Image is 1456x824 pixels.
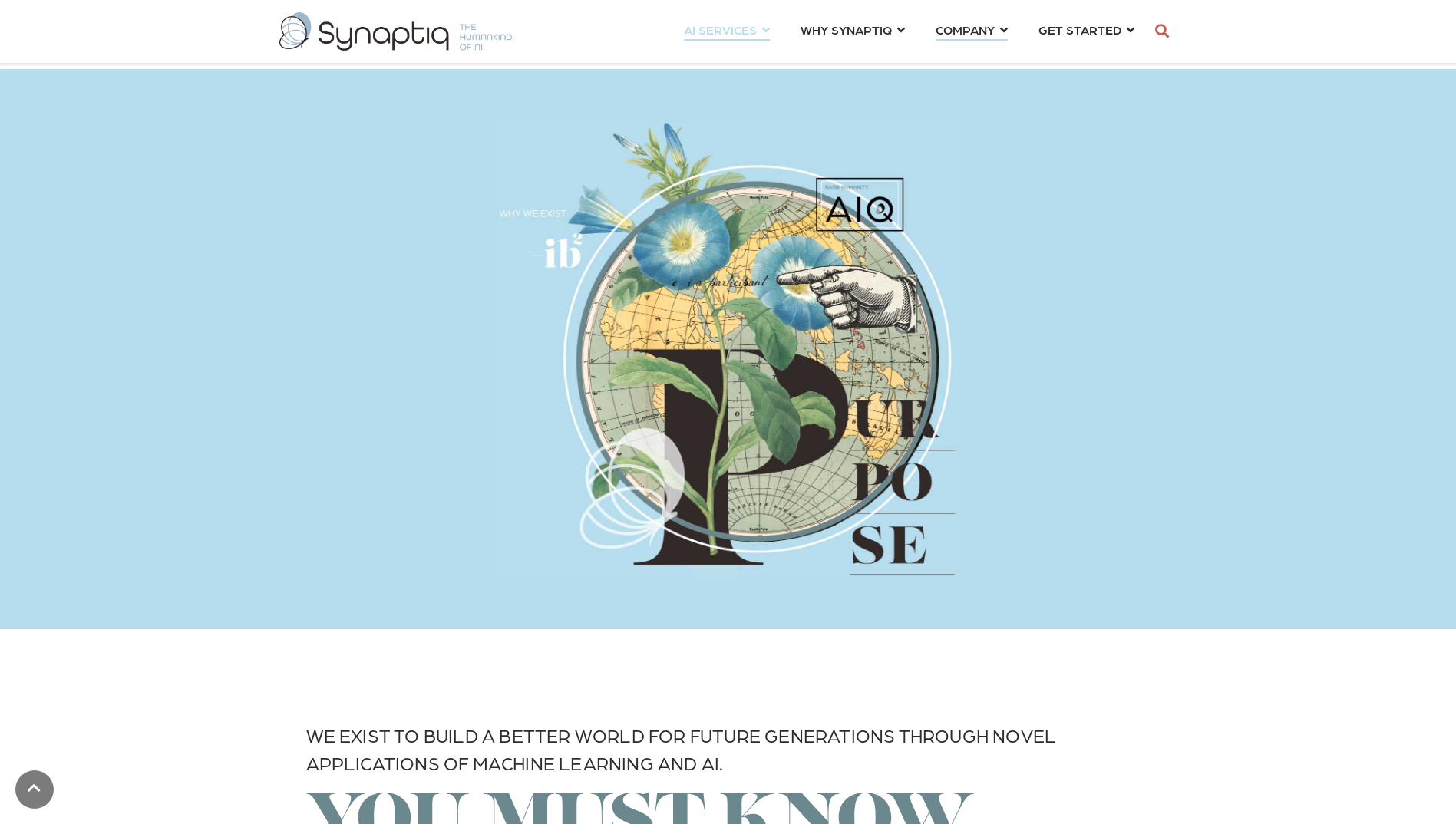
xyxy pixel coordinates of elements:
span: WHY SYNAPTIQ [801,19,892,40]
a: WHY SYNAPTIQ [801,15,905,44]
span: COMPANY [936,19,995,40]
img: synaptiq logo-2 [279,12,512,51]
span: GET STARTED [1038,19,1121,40]
a: COMPANY [936,15,1008,44]
span: AI SERVICES [684,19,757,40]
nav: menu [669,4,1150,59]
img: Globe with a collage and purpose written on it [498,121,959,577]
a: GET STARTED [1038,15,1134,44]
p: We exist to build a better world for future generations through novel applications of machine lea... [306,721,1151,776]
a: AI SERVICES [684,15,770,44]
